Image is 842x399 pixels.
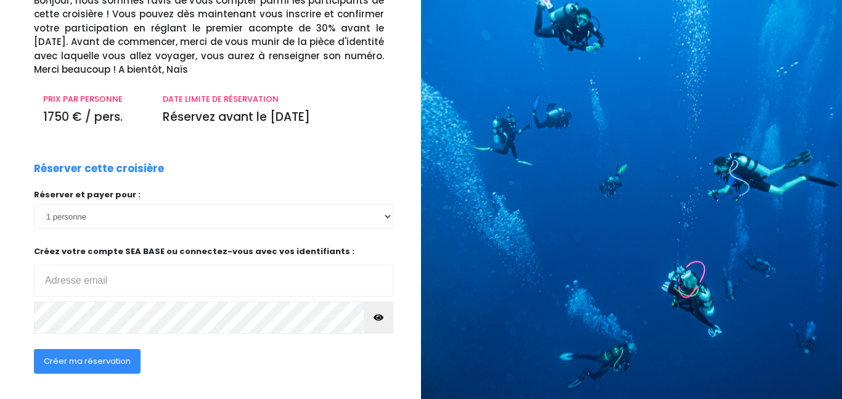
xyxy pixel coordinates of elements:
[34,161,164,177] p: Réserver cette croisière
[44,355,131,367] span: Créer ma réservation
[43,93,144,105] p: PRIX PAR PERSONNE
[34,245,393,297] p: Créez votre compte SEA BASE ou connectez-vous avec vos identifiants :
[163,93,384,105] p: DATE LIMITE DE RÉSERVATION
[43,109,144,126] p: 1750 € / pers.
[34,265,393,297] input: Adresse email
[34,349,141,374] button: Créer ma réservation
[34,189,393,201] p: Réserver et payer pour :
[163,109,384,126] p: Réservez avant le [DATE]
